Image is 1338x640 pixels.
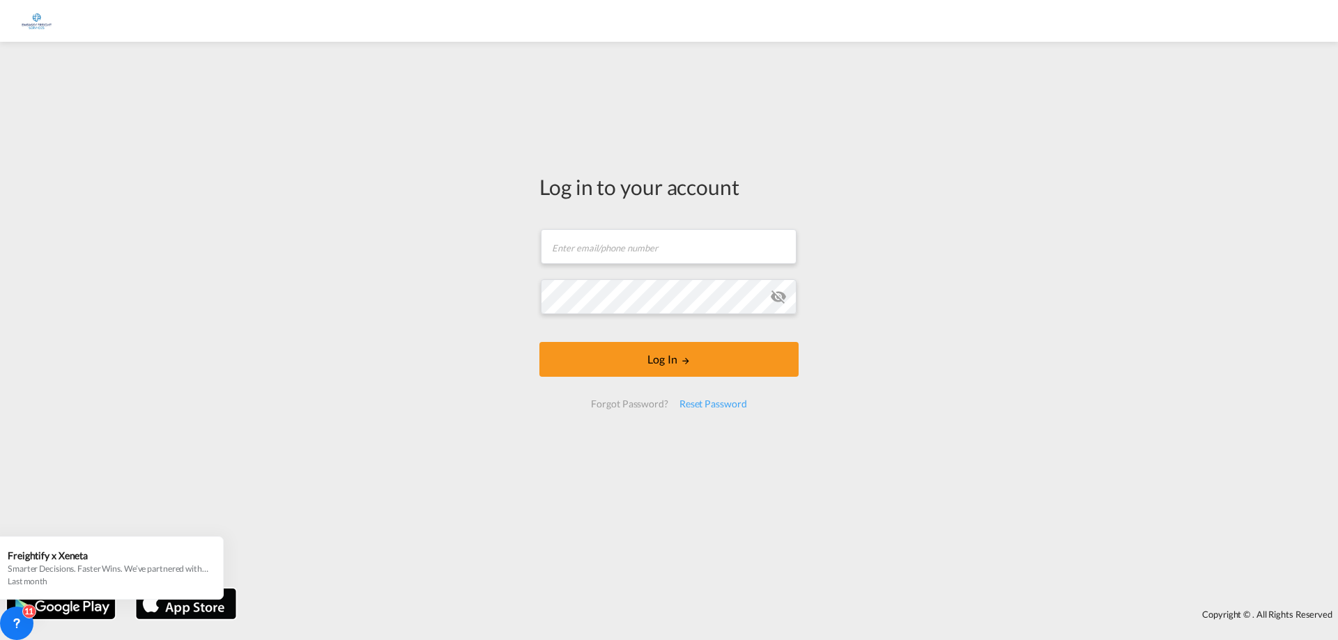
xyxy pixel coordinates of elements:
div: Reset Password [674,391,753,416]
input: Enter email/phone number [541,229,797,264]
img: 6a2c35f0b7c411ef99d84d375d6e7407.jpg [21,6,52,37]
img: apple.png [134,587,238,621]
div: Forgot Password? [585,391,673,416]
div: Log in to your account [539,172,799,201]
md-icon: icon-eye-off [770,288,787,305]
div: Copyright © . All Rights Reserved [243,602,1338,626]
img: google.png [6,587,116,621]
button: LOGIN [539,342,799,377]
